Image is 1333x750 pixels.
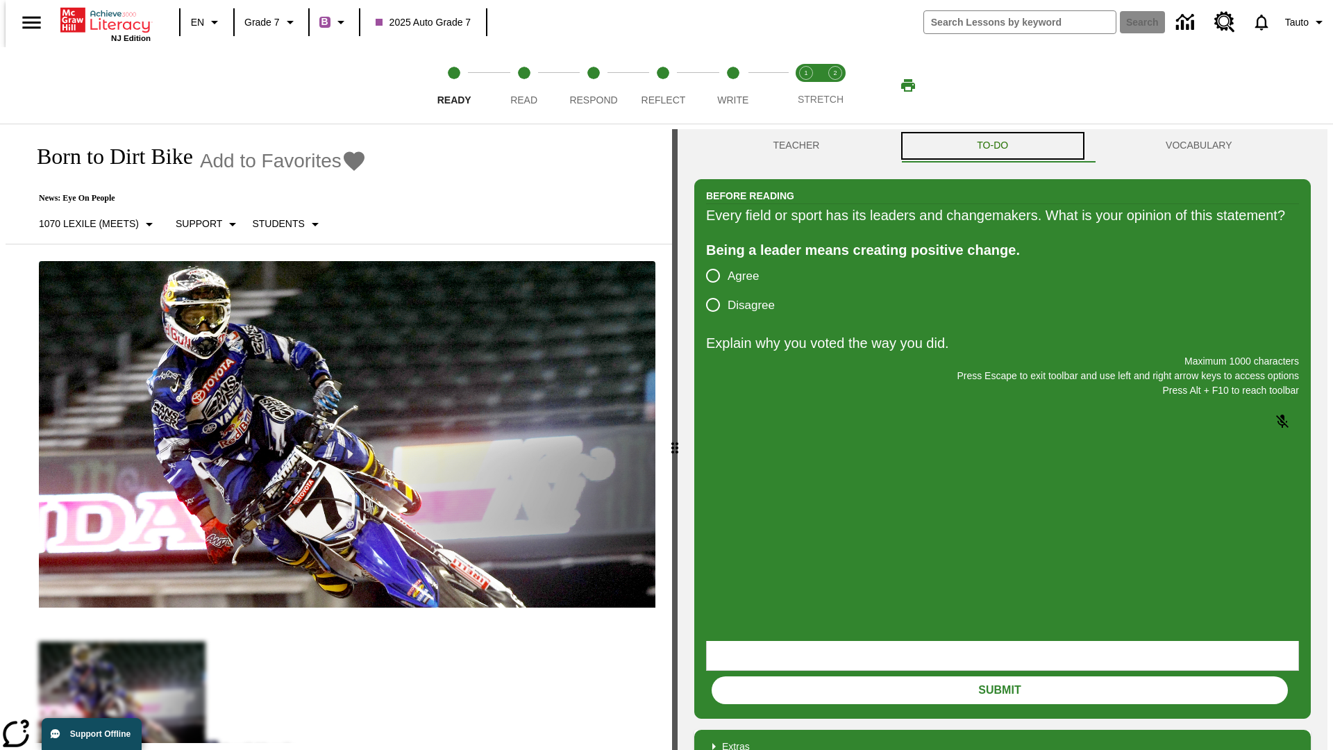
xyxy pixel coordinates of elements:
button: Teacher [694,129,898,162]
span: Grade 7 [244,15,280,30]
span: STRETCH [798,94,844,105]
button: Language: EN, Select a language [185,10,229,35]
span: Read [510,94,537,106]
button: Stretch Read step 1 of 2 [786,47,826,124]
div: reading [6,129,672,743]
p: News: Eye On People [22,193,367,203]
div: Home [60,5,151,42]
div: poll [706,261,786,319]
button: Select Student [246,212,328,237]
button: Open side menu [11,2,52,43]
p: Press Alt + F10 to reach toolbar [706,383,1299,398]
img: Motocross racer James Stewart flies through the air on his dirt bike. [39,261,655,608]
text: 2 [833,69,837,76]
button: Add to Favorites - Born to Dirt Bike [200,149,367,173]
span: Tauto [1285,15,1309,30]
div: activity [678,129,1327,750]
p: Explain why you voted the way you did. [706,332,1299,354]
h2: Before Reading [706,188,794,203]
button: Reflect step 4 of 5 [623,47,703,124]
span: 2025 Auto Grade 7 [376,15,471,30]
button: Grade: Grade 7, Select a grade [239,10,304,35]
div: Being a leader means creating positive change. [706,239,1299,261]
a: Data Center [1168,3,1206,42]
button: Scaffolds, Support [170,212,246,237]
span: Ready [437,94,471,106]
span: Add to Favorites [200,150,342,172]
span: NJ Edition [111,34,151,42]
div: Every field or sport has its leaders and changemakers. What is your opinion of this statement? [706,204,1299,226]
div: Press Enter or Spacebar and then press right and left arrow keys to move the slider [672,129,678,750]
h1: Born to Dirt Bike [22,144,193,169]
body: Explain why you voted the way you did. Maximum 1000 characters Press Alt + F10 to reach toolbar P... [6,11,203,24]
a: Notifications [1243,4,1280,40]
span: EN [191,15,204,30]
input: search field [924,11,1116,33]
p: 1070 Lexile (Meets) [39,217,139,231]
button: Select Lexile, 1070 Lexile (Meets) [33,212,163,237]
text: 1 [804,69,807,76]
span: Disagree [728,297,775,315]
p: Press Escape to exit toolbar and use left and right arrow keys to access options [706,369,1299,383]
div: Instructional Panel Tabs [694,129,1311,162]
button: Ready step 1 of 5 [414,47,494,124]
span: Respond [569,94,617,106]
button: Print [886,73,930,98]
p: Maximum 1000 characters [706,354,1299,369]
button: Profile/Settings [1280,10,1333,35]
button: Boost Class color is purple. Change class color [314,10,355,35]
button: TO-DO [898,129,1087,162]
button: Click to activate and allow voice recognition [1266,405,1299,438]
span: Agree [728,267,759,285]
span: Write [717,94,748,106]
p: Support [176,217,222,231]
button: VOCABULARY [1087,129,1311,162]
span: Reflect [642,94,686,106]
button: Submit [712,676,1288,704]
button: Write step 5 of 5 [693,47,773,124]
button: Read step 2 of 5 [483,47,564,124]
p: Students [252,217,304,231]
button: Stretch Respond step 2 of 2 [815,47,855,124]
span: B [321,13,328,31]
a: Resource Center, Will open in new tab [1206,3,1243,41]
button: Respond step 3 of 5 [553,47,634,124]
span: Support Offline [70,729,131,739]
button: Support Offline [42,718,142,750]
